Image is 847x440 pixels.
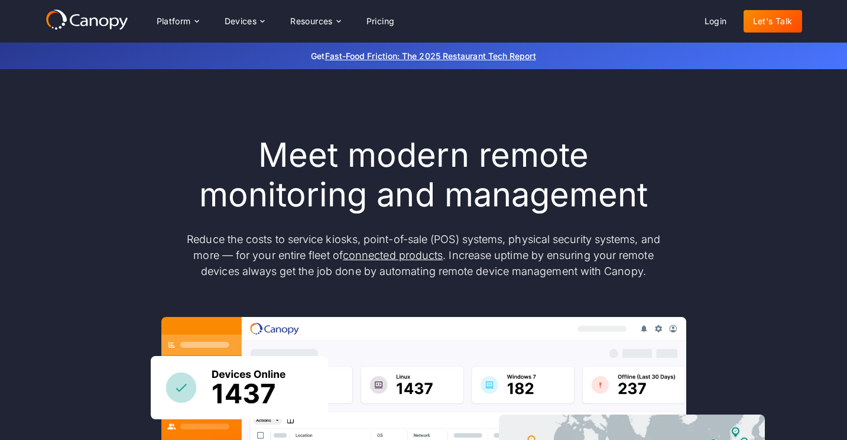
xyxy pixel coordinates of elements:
[281,9,349,33] div: Resources
[176,231,672,279] p: Reduce the costs to service kiosks, point-of-sale (POS) systems, physical security systems, and m...
[343,249,443,261] a: connected products
[325,51,536,61] a: Fast-Food Friction: The 2025 Restaurant Tech Report
[357,10,404,33] a: Pricing
[157,17,191,25] div: Platform
[744,10,802,33] a: Let's Talk
[215,9,274,33] div: Devices
[225,17,257,25] div: Devices
[176,135,672,215] h1: Meet modern remote monitoring and management
[695,10,736,33] a: Login
[134,50,713,62] p: Get
[147,9,208,33] div: Platform
[151,356,328,419] img: Canopy sees how many devices are online
[290,17,333,25] div: Resources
